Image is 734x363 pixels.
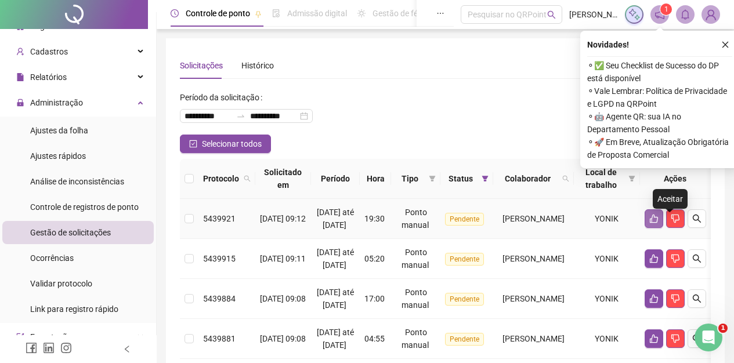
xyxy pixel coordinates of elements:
span: Exportações [30,332,75,342]
span: [DATE] 09:08 [260,334,306,343]
span: [DATE] 09:11 [260,254,306,263]
span: 05:20 [364,254,385,263]
span: 19:30 [364,214,385,223]
td: YONIK [574,319,640,359]
span: filter [479,170,491,187]
span: 5439884 [203,294,236,303]
td: YONIK [574,239,640,279]
span: filter [626,164,638,194]
span: search [241,170,253,187]
span: file-done [272,9,280,17]
span: export [16,333,24,341]
span: clock-circle [171,9,179,17]
span: [PERSON_NAME] [502,334,565,343]
span: swap-right [236,111,245,121]
span: dislike [671,334,680,343]
label: Período da solicitação [180,88,267,107]
span: like [649,254,659,263]
span: Pendente [445,333,484,346]
span: dislike [671,294,680,303]
span: close [721,41,729,49]
span: search [692,294,702,303]
span: dislike [671,254,680,263]
span: Admissão digital [287,9,347,18]
span: linkedin [43,342,55,354]
span: Cadastros [30,47,68,56]
span: Novidades ! [587,38,629,51]
span: check-square [189,140,197,148]
div: Aceitar [653,189,688,209]
span: 17:00 [364,294,385,303]
span: ⚬ ✅ Seu Checklist de Sucesso do DP está disponível [587,59,732,85]
span: Status [445,172,477,185]
span: Gestão de solicitações [30,228,111,237]
span: search [692,334,702,343]
span: Ponto manual [402,328,429,350]
span: Link para registro rápido [30,304,118,314]
span: notification [655,9,665,20]
span: Pendente [445,253,484,266]
span: Administração [30,98,83,107]
span: ellipsis [436,9,444,17]
span: ⚬ Vale Lembrar: Política de Privacidade e LGPD na QRPoint [587,85,732,110]
span: Selecionar todos [202,137,262,150]
span: Tipo [396,172,424,185]
span: filter [426,170,438,187]
span: Análise de inconsistências [30,177,124,186]
span: [DATE] até [DATE] [317,208,354,230]
span: search [692,254,702,263]
span: search [244,175,251,182]
span: 1 [664,5,668,13]
button: Selecionar todos [180,135,271,153]
span: Protocolo [203,172,239,185]
th: Período [311,159,360,199]
span: Controle de ponto [186,9,250,18]
span: search [560,170,572,187]
span: 04:55 [364,334,385,343]
img: 53922 [702,6,719,23]
div: Ações [645,172,706,185]
span: search [692,214,702,223]
span: file [16,73,24,81]
span: 5439915 [203,254,236,263]
span: [PERSON_NAME] [502,214,565,223]
span: Pendente [445,213,484,226]
span: lock [16,99,24,107]
td: YONIK [574,279,640,319]
span: filter [628,175,635,182]
span: Pendente [445,293,484,306]
span: sun [357,9,366,17]
span: search [547,10,556,19]
span: ⚬ 🤖 Agente QR: sua IA no Departamento Pessoal [587,110,732,136]
span: [DATE] até [DATE] [317,288,354,310]
span: Colaborador [498,172,558,185]
span: [PERSON_NAME] [502,294,565,303]
span: [PERSON_NAME] - DP FEX [569,8,618,21]
span: [DATE] 09:08 [260,294,306,303]
span: filter [482,175,489,182]
span: Ajustes rápidos [30,151,86,161]
span: [DATE] até [DATE] [317,328,354,350]
span: like [649,294,659,303]
span: ⚬ 🚀 Em Breve, Atualização Obrigatória de Proposta Comercial [587,136,732,161]
span: pushpin [255,10,262,17]
span: filter [429,175,436,182]
span: 5439881 [203,334,236,343]
td: YONIK [574,199,640,239]
iframe: Intercom live chat [695,324,722,351]
span: to [236,111,245,121]
span: Ponto manual [402,248,429,270]
span: 1 [718,324,728,333]
th: Hora [360,159,391,199]
span: bell [680,9,690,20]
span: Ponto manual [402,208,429,230]
span: dislike [671,214,680,223]
span: Local de trabalho [578,166,624,191]
sup: 1 [660,3,672,15]
span: Validar protocolo [30,279,92,288]
span: Ajustes da folha [30,126,88,135]
span: Ponto manual [402,288,429,310]
span: user-add [16,48,24,56]
span: left [123,345,131,353]
span: facebook [26,342,37,354]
